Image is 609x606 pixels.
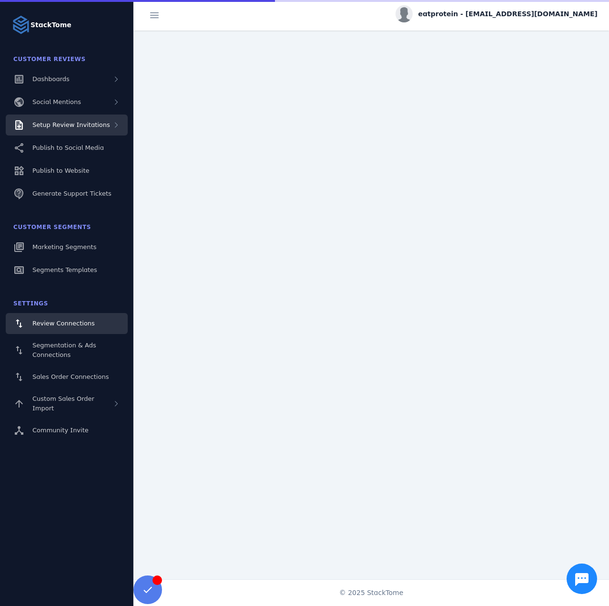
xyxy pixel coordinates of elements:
span: Generate Support Tickets [32,190,112,197]
span: Setup Review Invitations [32,121,110,128]
span: Segments Templates [32,266,97,273]
span: Publish to Website [32,167,89,174]
span: Publish to Social Media [32,144,104,151]
span: Community Invite [32,427,89,434]
span: Social Mentions [32,98,81,105]
span: Customer Segments [13,224,91,230]
span: eatprotein - [EMAIL_ADDRESS][DOMAIN_NAME] [418,9,598,19]
img: Logo image [11,15,30,34]
span: Segmentation & Ads Connections [32,342,96,358]
a: Marketing Segments [6,237,128,258]
a: Publish to Social Media [6,137,128,158]
a: Sales Order Connections [6,366,128,387]
a: Publish to Website [6,160,128,181]
span: Custom Sales Order Import [32,395,94,412]
a: Generate Support Tickets [6,183,128,204]
strong: StackTome [30,20,71,30]
a: Community Invite [6,420,128,441]
span: Settings [13,300,48,307]
span: Sales Order Connections [32,373,109,380]
img: profile.jpg [396,5,413,22]
span: Marketing Segments [32,243,96,251]
a: Segments Templates [6,260,128,281]
span: Customer Reviews [13,56,86,63]
button: eatprotein - [EMAIL_ADDRESS][DOMAIN_NAME] [396,5,598,22]
a: Segmentation & Ads Connections [6,336,128,365]
span: Review Connections [32,320,95,327]
span: © 2025 StackTome [339,588,404,598]
span: Dashboards [32,75,70,83]
a: Review Connections [6,313,128,334]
